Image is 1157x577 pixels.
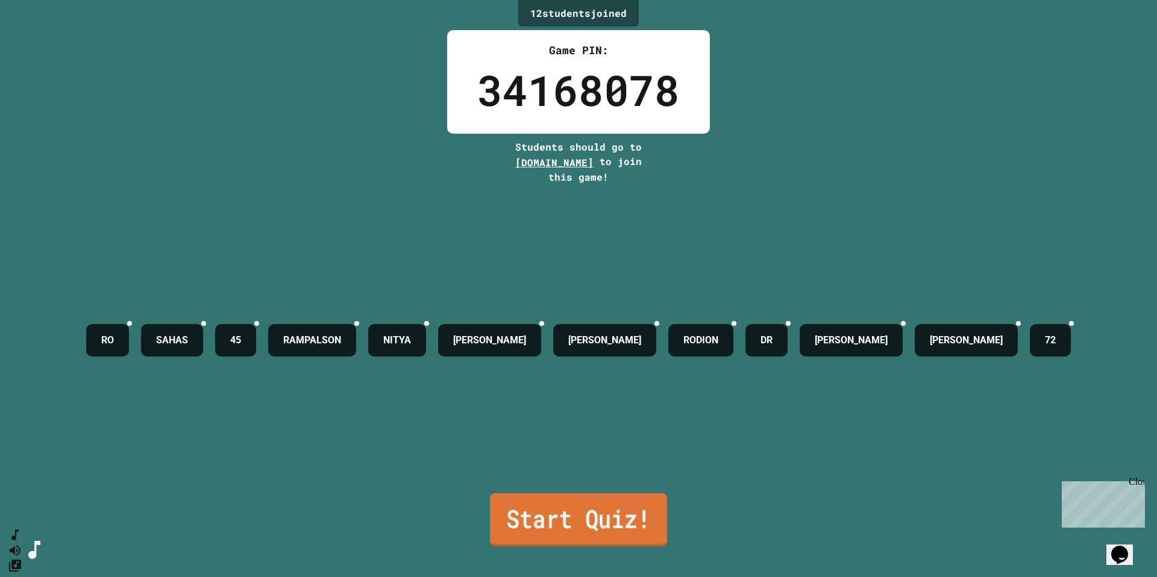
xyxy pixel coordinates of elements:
div: 34168078 [477,58,680,122]
h4: RODION [683,333,718,348]
h4: 45 [230,333,241,348]
button: Mute music [8,543,22,558]
h4: DR [760,333,773,348]
h4: [PERSON_NAME] [815,333,888,348]
h4: SAHAS [156,333,188,348]
iframe: chat widget [1057,476,1145,528]
a: Start Quiz! [490,493,667,546]
div: Chat with us now!Close [5,5,83,76]
h4: NITYA [383,333,411,348]
span: [DOMAIN_NAME] [515,156,594,169]
div: Students should go to to join this game! [503,140,654,184]
button: Change Music [8,558,22,573]
button: SpeedDial basic example [8,528,22,543]
h4: RAMPALSON [283,333,341,348]
div: Game PIN: [477,42,680,58]
h4: 72 [1045,333,1056,348]
h4: RO [101,333,114,348]
h4: [PERSON_NAME] [930,333,1003,348]
iframe: chat widget [1106,529,1145,565]
h4: [PERSON_NAME] [453,333,526,348]
h4: [PERSON_NAME] [568,333,641,348]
